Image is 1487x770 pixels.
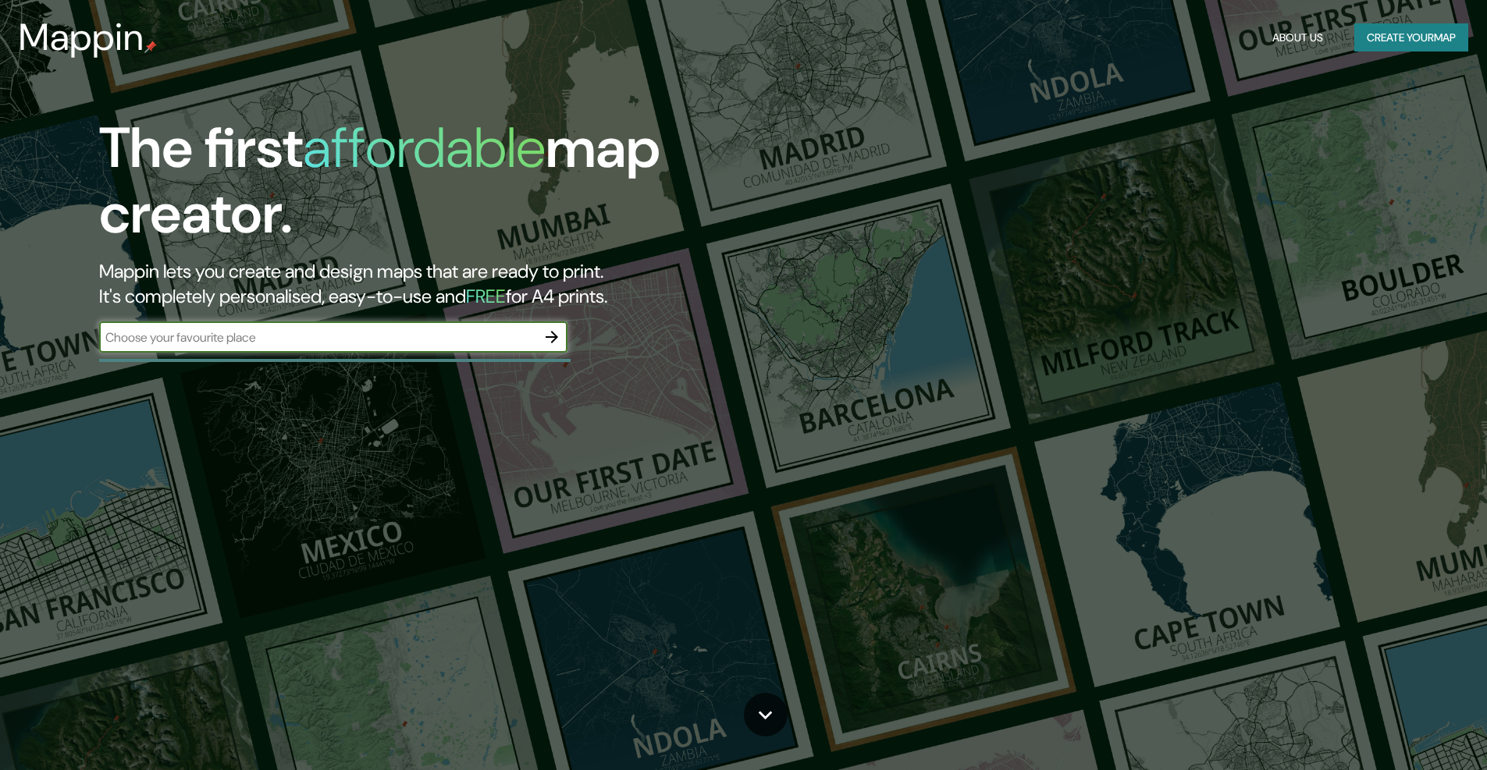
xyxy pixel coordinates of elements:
[144,41,157,53] img: mappin-pin
[19,16,144,59] h3: Mappin
[99,328,536,346] input: Choose your favourite place
[99,115,843,259] h1: The first map creator.
[99,259,843,309] h2: Mappin lets you create and design maps that are ready to print. It's completely personalised, eas...
[466,284,506,308] h5: FREE
[1266,23,1329,52] button: About Us
[1354,23,1468,52] button: Create yourmap
[303,112,546,184] h1: affordable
